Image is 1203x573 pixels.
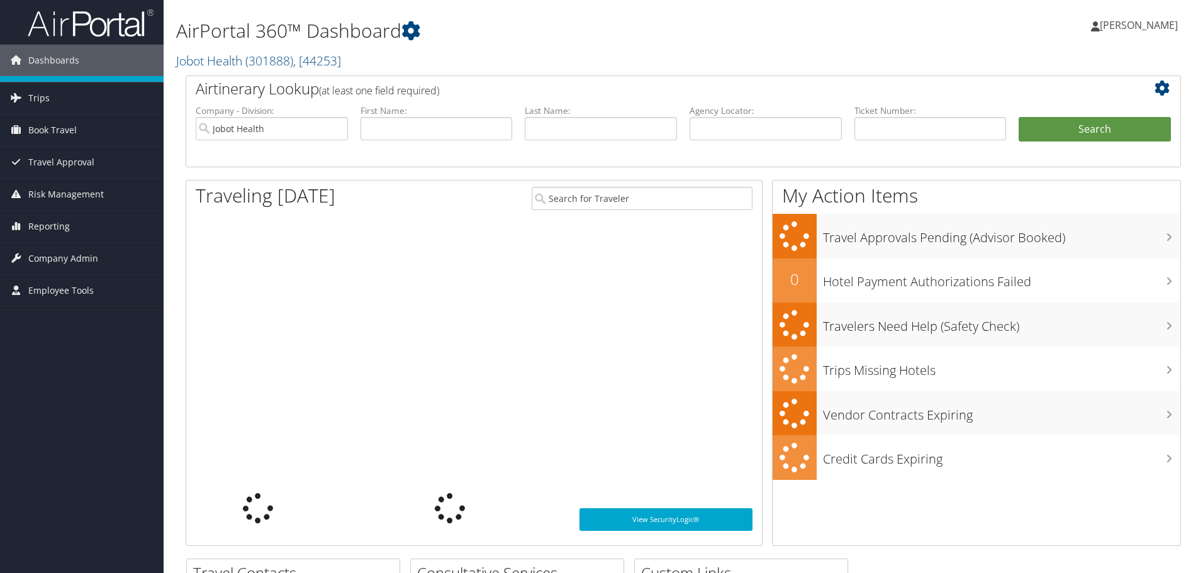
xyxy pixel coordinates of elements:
[176,52,341,69] a: Jobot Health
[823,355,1180,379] h3: Trips Missing Hotels
[28,179,104,210] span: Risk Management
[823,311,1180,335] h3: Travelers Need Help (Safety Check)
[823,400,1180,424] h3: Vendor Contracts Expiring
[28,147,94,178] span: Travel Approval
[823,267,1180,291] h3: Hotel Payment Authorizations Failed
[773,269,817,290] h2: 0
[293,52,341,69] span: , [ 44253 ]
[319,84,439,97] span: (at least one field required)
[854,104,1007,117] label: Ticket Number:
[823,444,1180,468] h3: Credit Cards Expiring
[773,435,1180,480] a: Credit Cards Expiring
[28,45,79,76] span: Dashboards
[176,18,853,44] h1: AirPortal 360™ Dashboard
[532,187,753,210] input: Search for Traveler
[361,104,513,117] label: First Name:
[823,223,1180,247] h3: Travel Approvals Pending (Advisor Booked)
[690,104,842,117] label: Agency Locator:
[1019,117,1171,142] button: Search
[28,243,98,274] span: Company Admin
[1091,6,1190,44] a: [PERSON_NAME]
[28,114,77,146] span: Book Travel
[579,508,753,531] a: View SecurityLogic®
[196,182,335,209] h1: Traveling [DATE]
[525,104,677,117] label: Last Name:
[1100,18,1178,32] span: [PERSON_NAME]
[773,182,1180,209] h1: My Action Items
[245,52,293,69] span: ( 301888 )
[28,211,70,242] span: Reporting
[196,78,1088,99] h2: Airtinerary Lookup
[196,104,348,117] label: Company - Division:
[28,82,50,114] span: Trips
[773,259,1180,303] a: 0Hotel Payment Authorizations Failed
[773,303,1180,347] a: Travelers Need Help (Safety Check)
[773,391,1180,436] a: Vendor Contracts Expiring
[28,275,94,306] span: Employee Tools
[773,347,1180,391] a: Trips Missing Hotels
[773,214,1180,259] a: Travel Approvals Pending (Advisor Booked)
[28,8,154,38] img: airportal-logo.png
